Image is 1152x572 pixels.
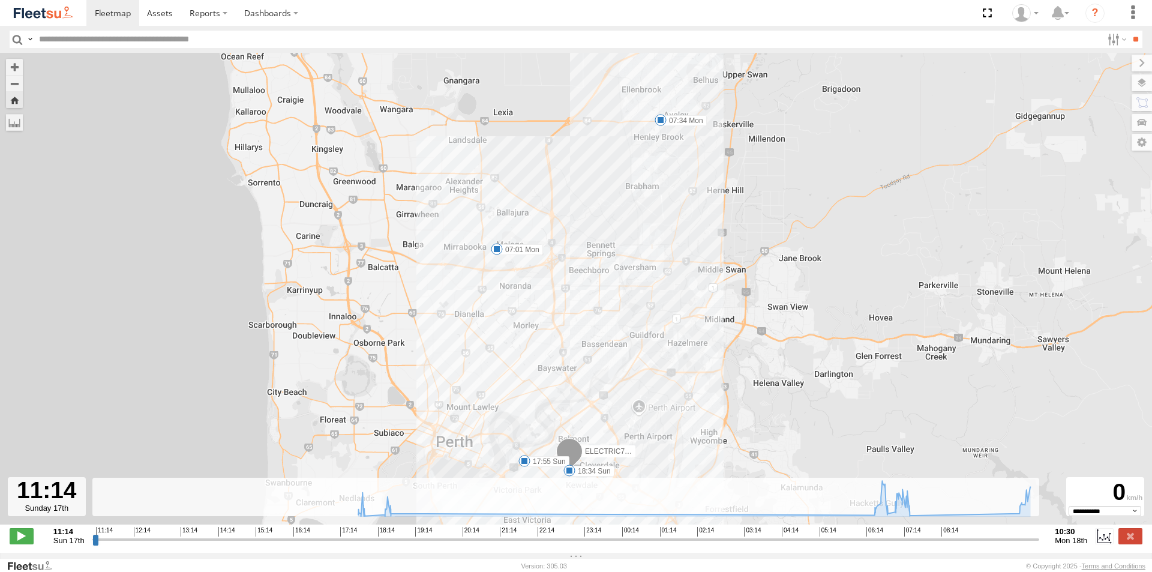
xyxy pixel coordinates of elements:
[660,527,677,537] span: 01:14
[697,527,714,537] span: 02:14
[1055,536,1087,545] span: Mon 18th Aug 2025
[1132,134,1152,151] label: Map Settings
[6,92,23,108] button: Zoom Home
[7,560,62,572] a: Visit our Website
[1118,528,1142,544] label: Close
[585,447,690,455] span: ELECTRIC7 - [PERSON_NAME]
[622,527,639,537] span: 00:14
[497,244,543,255] label: 07:01 Mon
[181,527,197,537] span: 13:14
[53,536,85,545] span: Sun 17th Aug 2025
[1103,31,1129,48] label: Search Filter Options
[584,527,601,537] span: 23:14
[500,527,517,537] span: 21:14
[904,527,921,537] span: 07:14
[256,527,272,537] span: 15:14
[12,5,74,21] img: fleetsu-logo-horizontal.svg
[538,527,554,537] span: 22:14
[524,456,569,467] label: 17:55 Sun
[866,527,883,537] span: 06:14
[463,527,479,537] span: 20:14
[378,527,395,537] span: 18:14
[1008,4,1043,22] div: Wayne Betts
[134,527,151,537] span: 12:14
[820,527,836,537] span: 05:14
[1085,4,1105,23] i: ?
[1082,562,1145,570] a: Terms and Conditions
[53,527,85,536] strong: 11:14
[415,527,432,537] span: 19:14
[782,527,799,537] span: 04:14
[340,527,357,537] span: 17:14
[941,527,958,537] span: 08:14
[293,527,310,537] span: 16:14
[6,59,23,75] button: Zoom in
[1026,562,1145,570] div: © Copyright 2025 -
[521,562,567,570] div: Version: 305.03
[218,527,235,537] span: 14:14
[569,466,614,477] label: 18:34 Sun
[6,114,23,131] label: Measure
[1068,479,1142,506] div: 0
[1055,527,1087,536] strong: 10:30
[96,527,113,537] span: 11:14
[6,75,23,92] button: Zoom out
[661,115,707,126] label: 07:34 Mon
[744,527,761,537] span: 03:14
[25,31,35,48] label: Search Query
[10,528,34,544] label: Play/Stop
